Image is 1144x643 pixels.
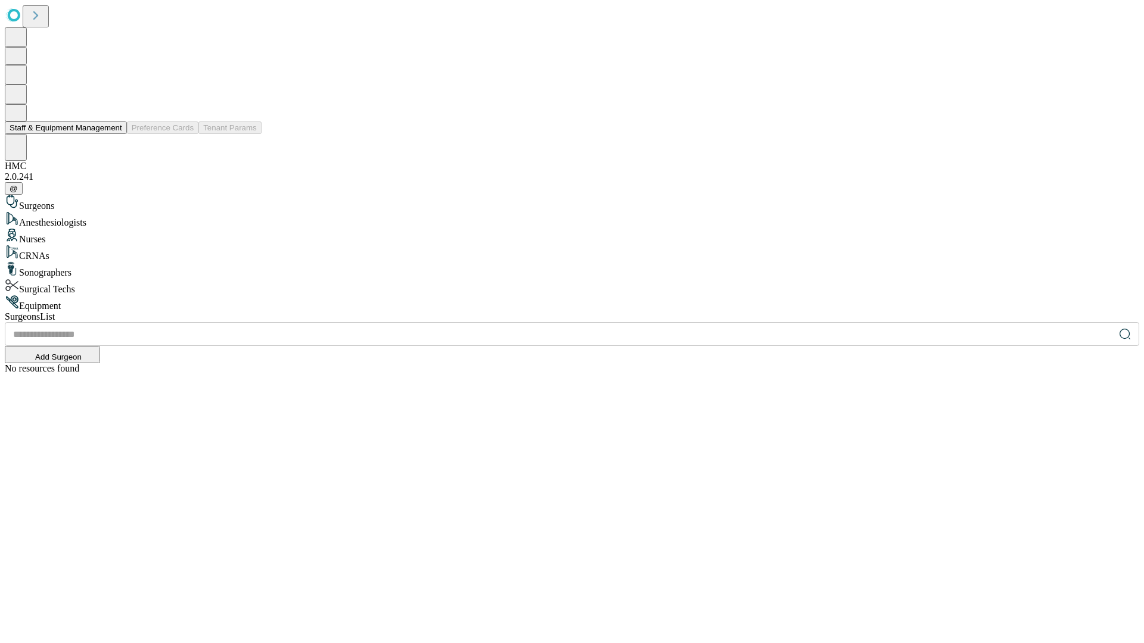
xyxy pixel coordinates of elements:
[198,121,262,134] button: Tenant Params
[5,261,1139,278] div: Sonographers
[127,121,198,134] button: Preference Cards
[5,363,1139,374] div: No resources found
[10,184,18,193] span: @
[5,346,100,363] button: Add Surgeon
[5,182,23,195] button: @
[5,295,1139,311] div: Equipment
[5,211,1139,228] div: Anesthesiologists
[5,228,1139,245] div: Nurses
[5,245,1139,261] div: CRNAs
[5,121,127,134] button: Staff & Equipment Management
[5,171,1139,182] div: 2.0.241
[5,311,1139,322] div: Surgeons List
[35,352,82,361] span: Add Surgeon
[5,195,1139,211] div: Surgeons
[5,278,1139,295] div: Surgical Techs
[5,161,1139,171] div: HMC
